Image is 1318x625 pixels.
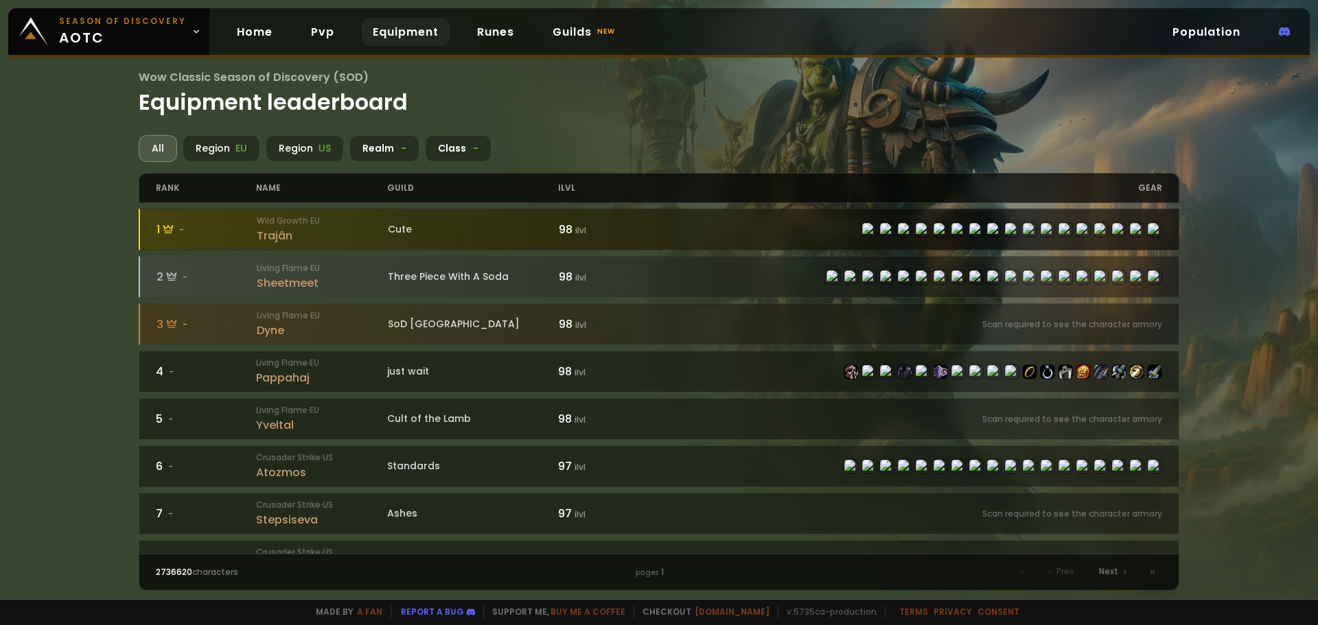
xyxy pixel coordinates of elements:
img: item-228295 [934,365,947,379]
div: 6 [156,458,257,475]
a: Population [1161,18,1251,46]
div: ilvl [558,174,659,202]
img: item-228261 [1041,365,1054,379]
a: Equipment [362,18,450,46]
span: - [401,141,406,156]
a: [DOMAIN_NAME] [695,606,770,617]
small: ilvl [575,272,586,283]
span: Wow Classic Season of Discovery (SOD) [139,69,1180,86]
small: Season of Discovery [59,15,186,27]
a: 2-Living Flame·EUSheetmeetThree Piece With A Soda98 ilvlitem-239525item-241069item-241080item-221... [139,256,1180,298]
div: 1 [157,221,257,238]
div: SoD [GEOGRAPHIC_DATA] [388,317,559,331]
div: rank [156,174,257,202]
div: Cult of the Lamb [387,412,558,426]
div: 98 [559,268,660,285]
small: ilvl [575,461,586,473]
img: item-226488 [844,365,858,379]
div: Trajân [257,227,388,244]
div: All [139,135,177,162]
img: item-12602 [1130,365,1144,379]
div: Sheetmeet [257,274,388,292]
div: Realm [349,135,419,162]
div: Region [266,135,344,162]
div: 97 [558,458,659,475]
span: Prev [1056,565,1074,578]
div: characters [156,566,408,578]
span: Made by [308,606,382,618]
a: 6-Crusader Strike·USAtozmosStandards97 ilvlitem-239517item-241070item-239516item-221316item-23951... [139,445,1180,487]
small: Crusader Strike · US [256,451,387,464]
div: just wait [387,364,558,379]
span: Next [1099,565,1118,578]
span: Checkout [634,606,770,618]
span: v. 5735ca - production [778,606,877,618]
div: Dyne [257,322,388,339]
img: item-221316 [898,365,912,379]
div: 97 [558,552,659,569]
img: item-228165 [1148,365,1161,379]
div: 1 [407,566,910,578]
a: Buy me a coffee [551,606,625,617]
a: Pvp [300,18,345,46]
div: 98 [559,316,660,333]
a: 8-Crusader Strike·USWhizzlerxNuclear97 ilvlitem-226488item-228685item-226491item-11840item-226489... [139,540,1180,582]
div: Stepsiseva [256,511,387,528]
img: item-228722 [1076,365,1090,379]
div: 7 [156,505,257,522]
img: item-20130 [1059,365,1072,379]
div: 98 [558,363,659,380]
small: Living Flame · EU [257,262,388,274]
a: Consent [978,606,1019,617]
small: Scan required to see the character armory [982,413,1162,425]
a: 1-Wild Growth·EUTrajânCute98 ilvlitem-239517item-241070item-239516item-221316item-239519item-2395... [139,209,1180,250]
div: Yveltal [256,416,387,434]
div: Class [425,135,492,162]
div: Standards [387,459,558,473]
a: Privacy [934,606,972,617]
span: - [183,318,187,331]
img: item-228080 [1023,365,1037,379]
a: Terms [899,606,928,617]
small: Crusader Strike · US [256,546,387,558]
span: Support me, [483,606,625,618]
a: Report a bug [401,606,464,617]
div: 98 [558,410,659,427]
div: 5 [156,410,257,427]
div: name [256,174,387,202]
small: Scan required to see the character armory [982,508,1162,520]
small: Wild Growth · EU [257,215,388,227]
a: a fan [357,606,382,617]
span: - [168,413,173,425]
img: item-227854 [1094,365,1108,379]
div: Three Piece With A Soda [388,270,559,284]
span: - [183,271,187,283]
h1: Equipment leaderboard [139,69,1180,119]
img: item-17068 [1112,365,1126,379]
span: - [169,366,174,378]
a: Runes [466,18,525,46]
a: 7-Crusader Strike·USStepsisevaAshes97 ilvlScan required to see the character armory [139,493,1180,534]
small: new [594,23,618,40]
a: 5-Living Flame·EUYveltalCult of the Lamb98 ilvlScan required to see the character armory [139,398,1180,440]
div: guild [387,174,558,202]
a: Guildsnew [542,18,629,46]
div: 8 [156,552,257,569]
small: ilvl [575,508,586,520]
span: - [168,460,173,473]
div: 97 [558,505,659,522]
div: Cute [388,222,559,237]
span: - [168,508,173,520]
small: Living Flame · EU [257,309,388,322]
span: 2736620 [156,566,192,578]
a: Home [226,18,284,46]
span: - [179,224,184,236]
small: Crusader Strike · US [256,499,387,511]
div: Pappahaj [256,369,387,386]
div: Region [183,135,260,162]
span: EU [235,141,247,156]
small: Living Flame · EU [256,404,387,416]
div: Ashes [387,506,558,521]
span: aotc [59,15,186,48]
small: Living Flame · EU [256,357,387,369]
